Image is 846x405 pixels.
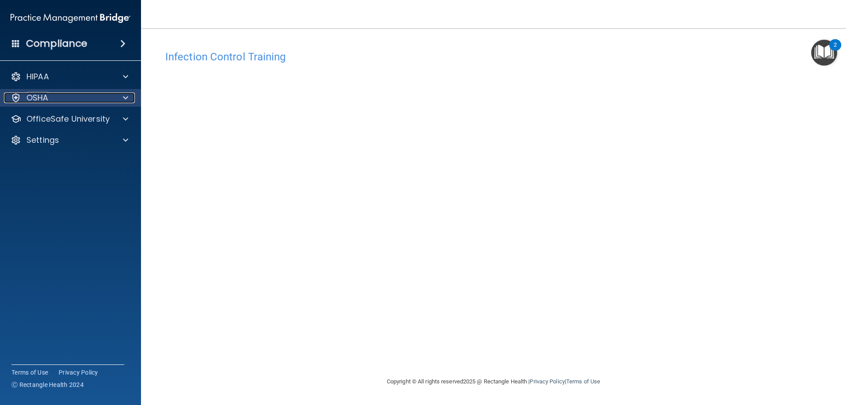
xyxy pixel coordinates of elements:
[11,9,130,27] img: PMB logo
[333,368,654,396] div: Copyright © All rights reserved 2025 @ Rectangle Health | |
[59,368,98,377] a: Privacy Policy
[834,45,837,56] div: 2
[811,40,837,66] button: Open Resource Center, 2 new notifications
[165,51,822,63] h4: Infection Control Training
[11,71,128,82] a: HIPAA
[11,93,128,103] a: OSHA
[26,93,48,103] p: OSHA
[11,380,84,389] span: Ⓒ Rectangle Health 2024
[26,71,49,82] p: HIPAA
[26,135,59,145] p: Settings
[26,114,110,124] p: OfficeSafe University
[165,67,606,338] iframe: infection-control-training
[26,37,87,50] h4: Compliance
[566,378,600,385] a: Terms of Use
[11,135,128,145] a: Settings
[530,378,564,385] a: Privacy Policy
[11,114,128,124] a: OfficeSafe University
[11,368,48,377] a: Terms of Use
